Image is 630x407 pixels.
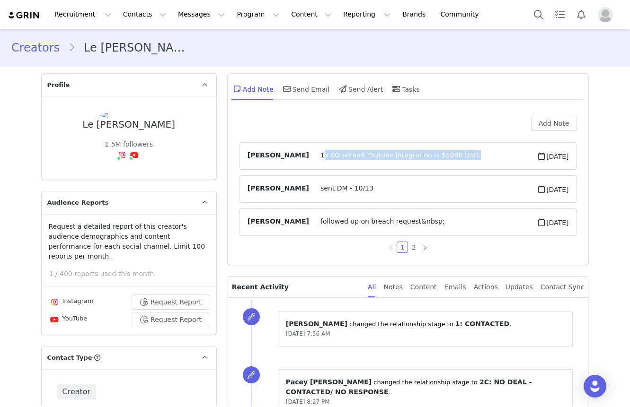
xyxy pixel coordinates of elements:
[47,80,70,90] span: Profile
[57,384,97,399] span: Creator
[455,320,509,328] span: 1: CONTACTED
[18,246,262,253] div: [PERSON_NAME]
[410,277,437,298] div: Content
[49,4,117,25] button: Recruitment
[397,242,408,253] li: 1
[24,337,262,344] div: [PERSON_NAME]
[337,4,396,25] button: Reporting
[584,375,606,398] div: Open Intercom Messenger
[4,4,262,11] div: Hi [PERSON_NAME],
[537,183,568,195] span: [DATE]
[383,277,402,298] div: Notes
[388,245,394,251] i: icon: left
[49,222,209,261] p: Request a detailed report of this creator's audience demographics and content performance for eac...
[286,330,330,337] span: [DATE] 7:56 AM
[231,4,285,25] button: Program
[422,245,428,251] i: icon: right
[18,231,262,238] div: x,
[286,320,347,328] span: [PERSON_NAME]
[4,72,262,79] div: Please let me know, thank you
[337,78,383,100] div: Send Alert
[541,277,585,298] div: Contact Sync
[24,276,262,344] div: Hi babe,
[571,4,592,25] button: Notifications
[309,183,537,195] span: sent DM - 10/13
[286,378,372,386] span: Pacey [PERSON_NAME]
[531,116,577,131] button: Add Note
[550,4,570,25] a: Tasks
[506,277,533,298] div: Updates
[419,242,431,253] li: Next Page
[4,34,262,49] div: I’m going post weekly from now, will send over content for review in the next couple days!
[385,242,397,253] li: Previous Page
[286,319,565,329] p: ⁨ ⁩ changed the ⁨relationship⁩ stage to ⁨ ⁩.
[82,119,175,130] div: Le [PERSON_NAME]
[126,261,238,268] a: [EMAIL_ADDRESS][DOMAIN_NAME]
[18,185,262,208] div: How are you? How's your content coming along. The larger team has asked me to remind you to post ...
[435,4,489,25] a: Community
[10,132,262,140] div: x,
[286,377,565,397] p: ⁨ ⁩ changed the ⁨relationship⁩ stage to ⁨ ⁩.
[49,314,88,325] div: YouTube
[231,78,274,100] div: Add Note
[248,216,309,228] span: [PERSON_NAME]
[10,95,262,155] div: Hi babe,
[309,150,537,162] span: 1x 60 second Youtube Integration is $5000 USD.
[47,198,109,208] span: Audience Reports
[397,242,408,252] a: 1
[11,39,68,56] a: Creators
[4,19,262,26] div: Apologies for my late response and my posting schedule the last couple months
[18,261,262,276] div: [DATE][DATE] 5:26 PM Nova Babe < > wrote:
[49,296,94,308] div: Instagram
[104,87,216,95] a: [EMAIL_ADDRESS][DOMAIN_NAME]
[47,353,92,363] span: Contact Type
[100,112,157,119] img: 4260c3d5-831b-4dab-886a-b16f50a303a1.jpg
[368,277,376,298] div: All
[444,277,466,298] div: Emails
[408,242,419,252] a: 2
[10,110,262,125] div: Please keep us updated on your next posting date. We do need you to post frequently.
[117,4,172,25] button: Contacts
[51,298,58,306] img: instagram.svg
[286,378,532,396] span: 2C: NO DEAL - CONTACTED/ NO RESPONSE
[119,163,231,170] a: [EMAIL_ADDRESS][DOMAIN_NAME]
[118,151,126,159] img: instagram.svg
[24,321,262,329] div: x,
[592,7,622,22] button: Profile
[49,269,216,279] p: 1 / 400 reports used this month
[285,4,337,25] button: Content
[598,7,613,22] img: placeholder-profile.jpg
[10,163,262,170] div: [DATE][DATE] 5:21 PM Nova Babe < > wrote:
[24,352,262,367] div: [DATE][DATE] 2:34 PM Nova Babe < > wrote:
[105,139,153,149] div: 1.5M followers
[133,352,245,359] a: [EMAIL_ADDRESS][DOMAIN_NAME]
[4,57,262,64] div: In the meantime, Can I request a new package on the influencer portal?
[474,277,498,298] div: Actions
[18,170,262,253] div: Hi babe,
[10,147,262,155] div: [PERSON_NAME]
[232,277,360,297] p: Recent Activity
[132,294,209,310] button: Request Report
[31,382,262,390] div: Happy [DATE]! Thanks for your recent post!
[172,4,231,25] button: Messages
[8,11,41,20] img: grin logo
[309,216,537,228] span: followed up on breach request&nbsp;
[248,183,309,195] span: [PERSON_NAME]
[537,216,568,228] span: [DATE]
[286,398,330,405] span: [DATE] 8:27 PM
[248,150,309,162] span: [PERSON_NAME]
[281,78,330,100] div: Send Email
[528,4,549,25] button: Search
[132,312,209,327] button: Request Report
[4,87,262,95] div: [DATE][DATE] 05:21 Nova Babe < > wrote:
[537,150,568,162] span: [DATE]
[397,4,434,25] a: Brands
[24,291,262,306] div: Happy [DATE]! Checking in on your order. Please send over your selections as soon as possible. Pl...
[390,78,420,100] div: Tasks
[4,4,262,11] p: 1x 60 second Youtube Integration is $5000 USD.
